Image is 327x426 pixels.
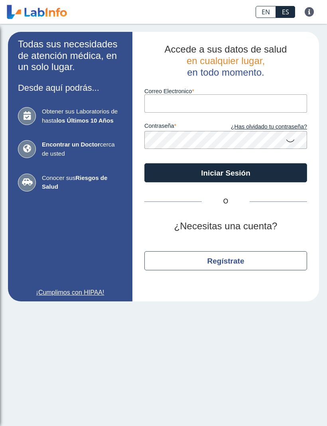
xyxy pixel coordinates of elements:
span: Obtener sus Laboratorios de hasta [42,107,122,125]
a: ¿Has olvidado tu contraseña? [226,123,307,131]
h2: ¿Necesitas una cuenta? [144,221,307,232]
span: en cualquier lugar, [187,55,265,66]
a: ¡Cumplimos con HIPAA! [18,288,122,297]
span: Conocer sus [42,174,122,192]
h2: Todas sus necesidades de atención médica, en un solo lugar. [18,39,122,73]
span: en todo momento. [187,67,264,78]
span: O [202,197,250,206]
a: EN [256,6,276,18]
button: Regístrate [144,251,307,270]
a: ES [276,6,295,18]
b: los Últimos 10 Años [57,117,114,124]
label: Correo Electronico [144,88,307,94]
label: contraseña [144,123,226,131]
h3: Desde aquí podrás... [18,83,122,93]
span: cerca de usted [42,140,122,158]
span: Accede a sus datos de salud [165,44,287,55]
button: Iniciar Sesión [144,163,307,182]
b: Encontrar un Doctor [42,141,100,148]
